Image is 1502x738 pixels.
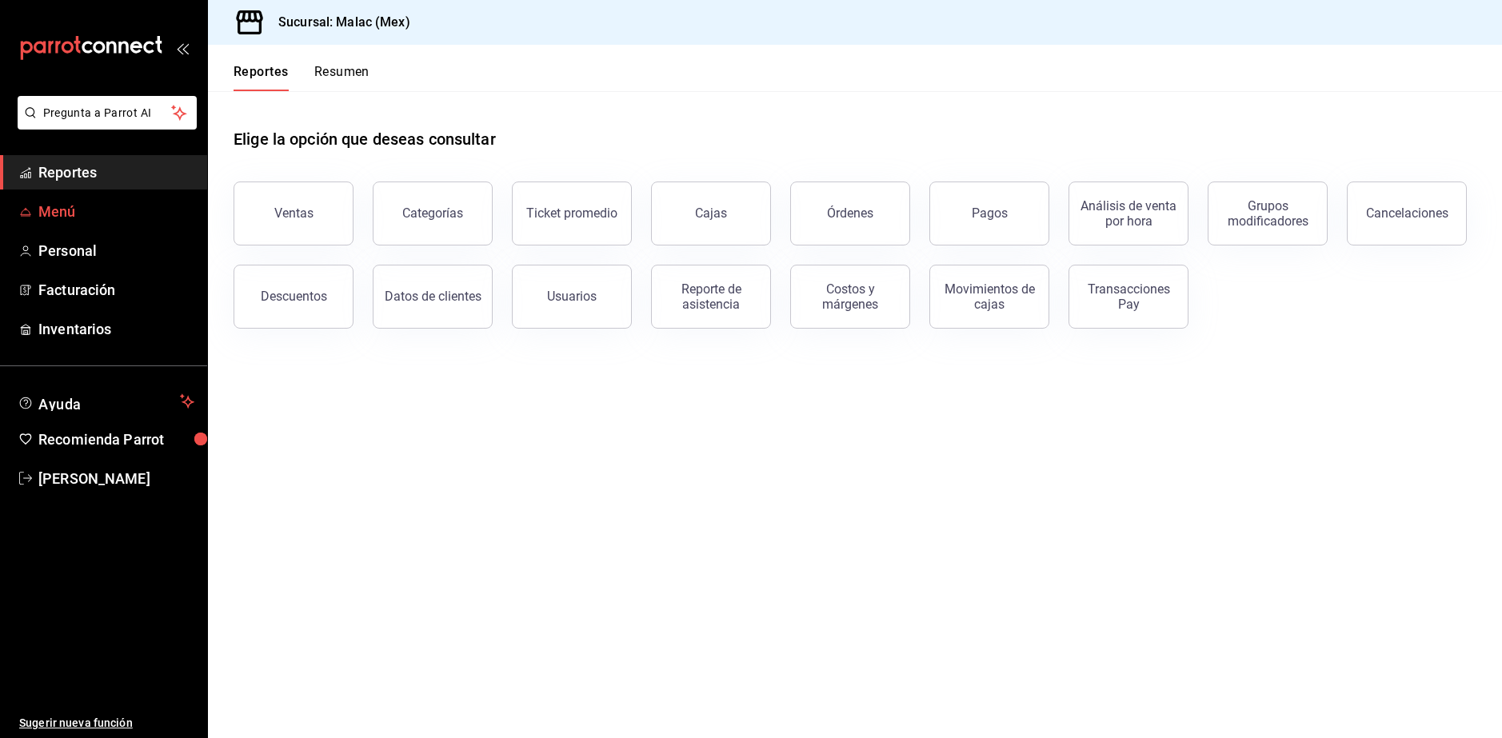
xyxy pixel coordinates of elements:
[373,182,493,245] button: Categorías
[526,205,617,221] div: Ticket promedio
[234,64,370,91] div: navigation tabs
[1208,182,1328,245] button: Grupos modificadores
[38,468,194,489] span: [PERSON_NAME]
[827,205,873,221] div: Órdenes
[1347,182,1467,245] button: Cancelaciones
[940,281,1039,312] div: Movimientos de cajas
[929,265,1049,329] button: Movimientos de cajas
[1079,281,1178,312] div: Transacciones Pay
[38,318,194,340] span: Inventarios
[234,64,289,91] button: Reportes
[314,64,370,91] button: Resumen
[373,265,493,329] button: Datos de clientes
[38,429,194,450] span: Recomienda Parrot
[234,182,354,245] button: Ventas
[43,105,172,122] span: Pregunta a Parrot AI
[274,205,314,221] div: Ventas
[19,715,194,732] span: Sugerir nueva función
[38,162,194,183] span: Reportes
[11,116,197,133] a: Pregunta a Parrot AI
[1366,205,1448,221] div: Cancelaciones
[1218,198,1317,229] div: Grupos modificadores
[385,289,481,304] div: Datos de clientes
[234,127,496,151] h1: Elige la opción que deseas consultar
[402,205,463,221] div: Categorías
[38,201,194,222] span: Menú
[18,96,197,130] button: Pregunta a Parrot AI
[512,265,632,329] button: Usuarios
[38,240,194,261] span: Personal
[651,182,771,245] a: Cajas
[266,13,410,32] h3: Sucursal: Malac (Mex)
[176,42,189,54] button: open_drawer_menu
[695,204,728,223] div: Cajas
[790,265,910,329] button: Costos y márgenes
[512,182,632,245] button: Ticket promedio
[790,182,910,245] button: Órdenes
[972,205,1008,221] div: Pagos
[801,281,900,312] div: Costos y márgenes
[661,281,761,312] div: Reporte de asistencia
[38,392,174,411] span: Ayuda
[261,289,327,304] div: Descuentos
[1069,265,1188,329] button: Transacciones Pay
[1069,182,1188,245] button: Análisis de venta por hora
[234,265,354,329] button: Descuentos
[547,289,597,304] div: Usuarios
[1079,198,1178,229] div: Análisis de venta por hora
[651,265,771,329] button: Reporte de asistencia
[38,279,194,301] span: Facturación
[929,182,1049,245] button: Pagos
